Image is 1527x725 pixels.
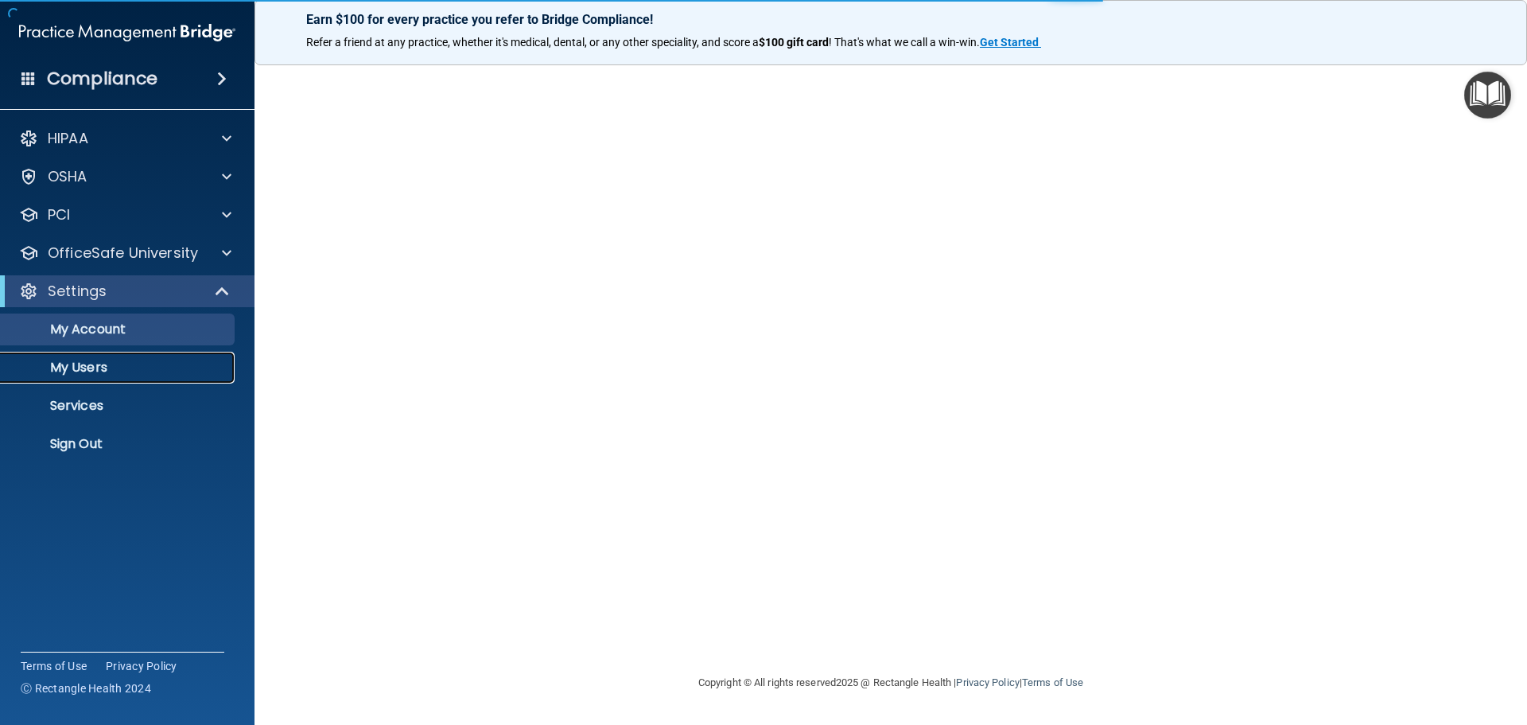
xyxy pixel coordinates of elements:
a: OSHA [19,167,231,186]
a: Privacy Policy [956,676,1019,688]
button: Open Resource Center [1464,72,1511,119]
strong: Get Started [980,36,1039,49]
p: Earn $100 for every practice you refer to Bridge Compliance! [306,12,1475,27]
a: Privacy Policy [106,658,177,674]
p: My Account [10,322,227,337]
span: Refer a friend at any practice, whether it's medical, dental, or any other speciality, and score a [306,36,759,49]
p: Services [10,398,227,414]
a: OfficeSafe University [19,244,231,263]
p: My Users [10,360,227,376]
h4: Compliance [47,68,157,90]
a: Settings [19,282,231,301]
a: Terms of Use [1022,676,1083,688]
p: PCI [48,205,70,224]
a: HIPAA [19,129,231,148]
p: HIPAA [48,129,88,148]
a: PCI [19,205,231,224]
p: Settings [48,282,107,301]
a: Terms of Use [21,658,87,674]
p: OfficeSafe University [48,244,198,263]
img: PMB logo [19,17,235,49]
span: Ⓒ Rectangle Health 2024 [21,680,151,696]
div: Copyright © All rights reserved 2025 @ Rectangle Health | | [600,657,1181,708]
a: Get Started [980,36,1041,49]
p: Sign Out [10,436,227,452]
span: ! That's what we call a win-win. [829,36,980,49]
p: OSHA [48,167,87,186]
strong: $100 gift card [759,36,829,49]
